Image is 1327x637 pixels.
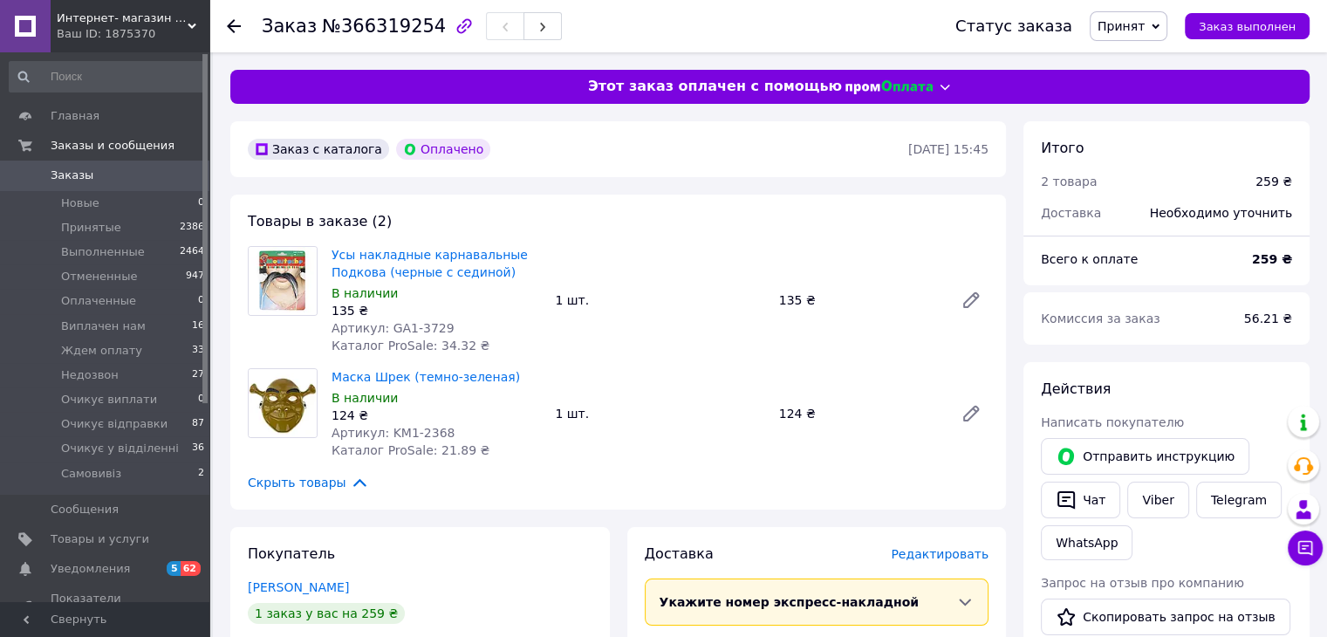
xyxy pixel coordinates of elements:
span: Артикул: KM1-2368 [332,426,455,440]
span: 947 [186,269,204,284]
span: Всего к оплате [1041,252,1138,266]
span: Самовивіз [61,466,121,482]
span: В наличии [332,286,398,300]
span: Покупатель [248,545,335,562]
div: Оплачено [396,139,490,160]
span: Укажите номер экспресс-накладной [660,595,920,609]
a: Редактировать [954,283,988,318]
span: Очикує відправки [61,416,168,432]
time: [DATE] 15:45 [908,142,988,156]
button: Заказ выполнен [1185,13,1310,39]
button: Чат с покупателем [1288,531,1323,565]
span: Доставка [645,545,714,562]
span: Итого [1041,140,1084,156]
span: Товары в заказе (2) [248,213,392,229]
span: Очикує виплати [61,392,157,408]
span: Заказ выполнен [1199,20,1296,33]
span: 27 [192,367,204,383]
span: Комиссия за заказ [1041,312,1160,325]
span: Уведомления [51,561,130,577]
span: Заказы и сообщения [51,138,174,154]
span: Оплаченные [61,293,136,309]
span: Показатели работы компании [51,591,161,622]
span: Виплачен нам [61,318,146,334]
span: Заказ [262,16,317,37]
span: Новые [61,195,99,211]
span: Товары и услуги [51,531,149,547]
span: 5 [167,561,181,576]
span: 33 [192,343,204,359]
span: 0 [198,195,204,211]
a: [PERSON_NAME] [248,580,349,594]
div: Заказ с каталога [248,139,389,160]
span: 36 [192,441,204,456]
b: 259 ₴ [1252,252,1292,266]
span: Выполненные [61,244,145,260]
button: Отправить инструкцию [1041,438,1249,475]
span: Редактировать [891,547,988,561]
a: WhatsApp [1041,525,1132,560]
img: Усы накладные карнавальные Подкова (черные с сединой) [249,247,317,315]
div: 124 ₴ [332,407,541,424]
span: Действия [1041,380,1111,397]
div: Вернуться назад [227,17,241,35]
div: 135 ₴ [332,302,541,319]
span: Интернет- магазин "Праздник-shop" [57,10,188,26]
span: Доставка [1041,206,1101,220]
span: 0 [198,293,204,309]
span: Каталог ProSale: 34.32 ₴ [332,339,489,353]
span: Скрыть товары [248,473,369,492]
span: Принят [1098,19,1145,33]
span: 87 [192,416,204,432]
a: Усы накладные карнавальные Подкова (черные с сединой) [332,248,528,279]
span: 2386 [180,220,204,236]
span: Заказы [51,168,93,183]
span: Главная [51,108,99,124]
div: 1 шт. [548,288,771,312]
span: №366319254 [322,16,446,37]
span: Написать покупателю [1041,415,1184,429]
span: 56.21 ₴ [1244,312,1292,325]
div: 1 шт. [548,401,771,426]
div: Ваш ID: 1875370 [57,26,209,42]
a: Viber [1127,482,1188,518]
span: Очикує у відділенні [61,441,179,456]
input: Поиск [9,61,206,92]
span: Каталог ProSale: 21.89 ₴ [332,443,489,457]
span: Отмененные [61,269,137,284]
a: Telegram [1196,482,1282,518]
span: 16 [192,318,204,334]
span: В наличии [332,391,398,405]
div: 259 ₴ [1255,173,1292,190]
div: 1 заказ у вас на 259 ₴ [248,603,405,624]
span: Сообщения [51,502,119,517]
div: Необходимо уточнить [1139,194,1303,232]
a: Редактировать [954,396,988,431]
div: Статус заказа [955,17,1072,35]
img: Маска Шрек (темно-зеленая) [249,369,317,437]
span: 2 товара [1041,175,1097,188]
button: Скопировать запрос на отзыв [1041,599,1290,635]
div: 124 ₴ [772,401,947,426]
span: 2464 [180,244,204,260]
span: 62 [181,561,201,576]
span: Недозвон [61,367,119,383]
span: 2 [198,466,204,482]
span: Запрос на отзыв про компанию [1041,576,1244,590]
button: Чат [1041,482,1120,518]
a: Маска Шрек (темно-зеленая) [332,370,520,384]
span: Принятые [61,220,121,236]
span: Артикул: GA1-3729 [332,321,455,335]
span: Ждем оплату [61,343,142,359]
span: 0 [198,392,204,408]
span: Этот заказ оплачен с помощью [588,77,842,97]
div: 135 ₴ [772,288,947,312]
